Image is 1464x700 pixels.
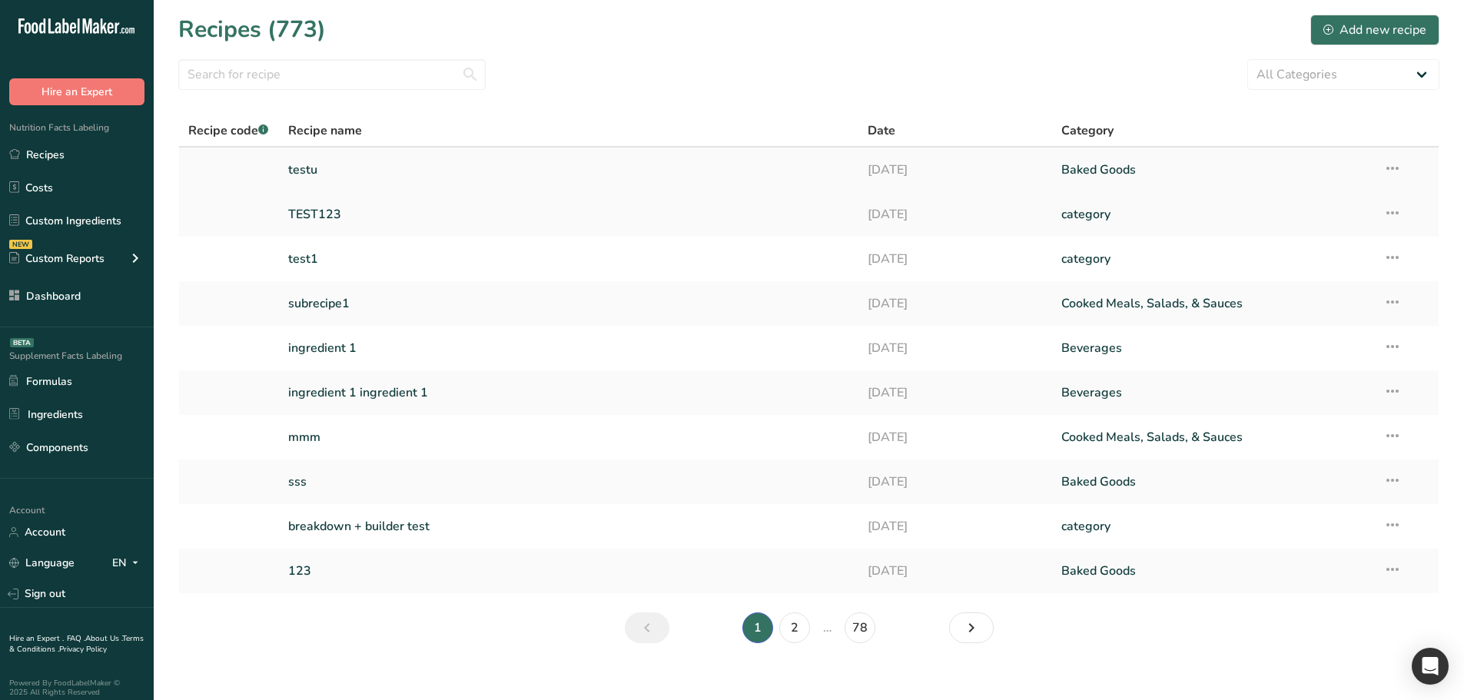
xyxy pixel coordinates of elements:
[1310,15,1439,45] button: Add new recipe
[868,198,1043,231] a: [DATE]
[288,555,850,587] a: 123
[288,154,850,186] a: testu
[288,421,850,453] a: mmm
[1061,287,1365,320] a: Cooked Meals, Salads, & Sauces
[288,198,850,231] a: TEST123
[10,338,34,347] div: BETA
[9,549,75,576] a: Language
[67,633,85,644] a: FAQ .
[868,466,1043,498] a: [DATE]
[288,332,850,364] a: ingredient 1
[1061,555,1365,587] a: Baked Goods
[85,633,122,644] a: About Us .
[1061,121,1114,140] span: Category
[868,332,1043,364] a: [DATE]
[1412,648,1449,685] div: Open Intercom Messenger
[178,12,326,47] h1: Recipes (773)
[868,121,895,140] span: Date
[1061,243,1365,275] a: category
[112,554,144,572] div: EN
[9,250,105,267] div: Custom Reports
[59,644,107,655] a: Privacy Policy
[625,612,669,643] a: Previous page
[9,633,144,655] a: Terms & Conditions .
[1061,377,1365,409] a: Beverages
[1323,21,1426,39] div: Add new recipe
[288,377,850,409] a: ingredient 1 ingredient 1
[868,510,1043,542] a: [DATE]
[1061,421,1365,453] a: Cooked Meals, Salads, & Sauces
[9,78,144,105] button: Hire an Expert
[1061,466,1365,498] a: Baked Goods
[868,287,1043,320] a: [DATE]
[9,240,32,249] div: NEW
[868,421,1043,453] a: [DATE]
[188,122,268,139] span: Recipe code
[1061,198,1365,231] a: category
[1061,332,1365,364] a: Beverages
[868,555,1043,587] a: [DATE]
[868,377,1043,409] a: [DATE]
[779,612,810,643] a: Page 2.
[288,243,850,275] a: test1
[868,154,1043,186] a: [DATE]
[288,121,362,140] span: Recipe name
[868,243,1043,275] a: [DATE]
[288,510,850,542] a: breakdown + builder test
[9,678,144,697] div: Powered By FoodLabelMaker © 2025 All Rights Reserved
[288,466,850,498] a: sss
[845,612,875,643] a: Page 78.
[178,59,486,90] input: Search for recipe
[9,633,64,644] a: Hire an Expert .
[288,287,850,320] a: subrecipe1
[949,612,994,643] a: Next page
[1061,154,1365,186] a: Baked Goods
[1061,510,1365,542] a: category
